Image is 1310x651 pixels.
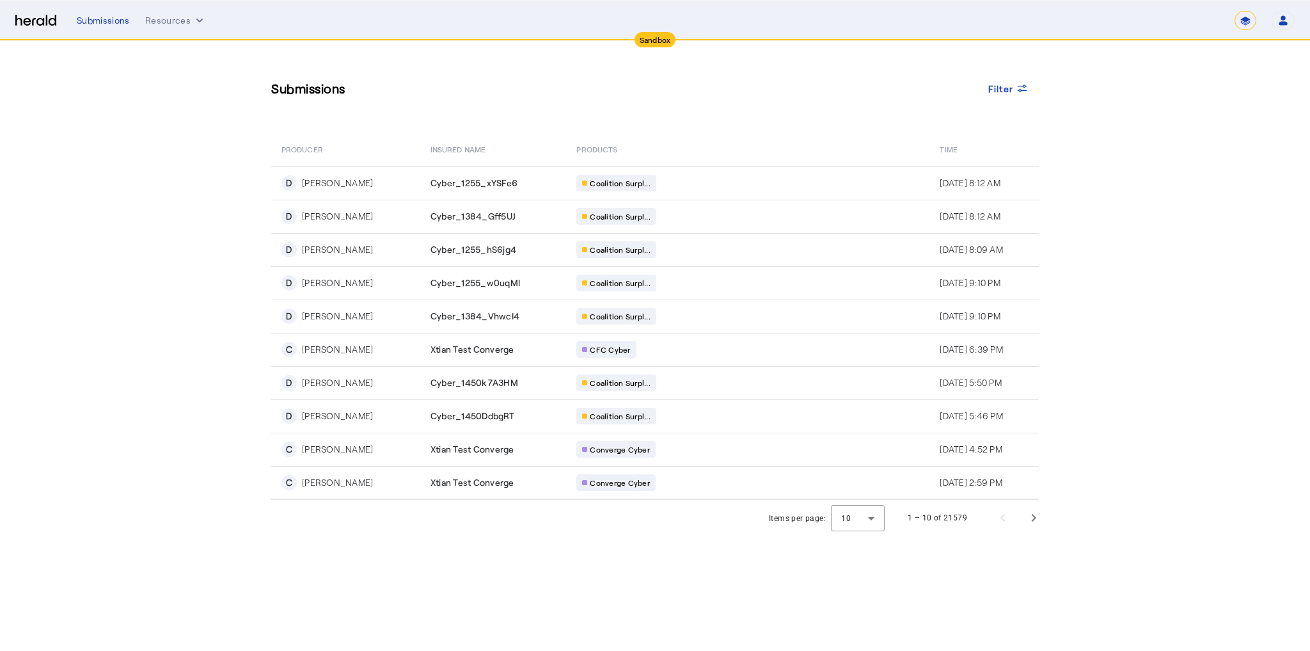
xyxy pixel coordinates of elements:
span: Xtian Test Converge [430,443,514,456]
div: D [281,275,297,291]
span: [DATE] 2:59 PM [940,477,1002,488]
div: [PERSON_NAME] [302,243,373,256]
div: [PERSON_NAME] [302,277,373,289]
div: D [281,242,297,257]
h3: Submissions [271,79,345,97]
span: Insured Name [430,142,485,155]
div: Items per page: [769,512,826,525]
div: [PERSON_NAME] [302,310,373,323]
div: [PERSON_NAME] [302,177,373,189]
span: [DATE] 8:12 AM [940,177,1000,188]
div: [PERSON_NAME] [302,443,373,456]
span: CFC Cyber [590,344,630,355]
span: [DATE] 9:10 PM [940,310,1000,321]
div: [PERSON_NAME] [302,410,373,422]
span: Filter [988,82,1014,95]
span: Xtian Test Converge [430,343,514,356]
span: Coalition Surpl... [590,245,651,255]
span: [DATE] 8:12 AM [940,211,1000,221]
button: Filter [978,77,1039,100]
div: C [281,442,297,457]
span: Cyber_1255_xYSFe6 [430,177,517,189]
img: Herald Logo [15,15,56,27]
div: Sandbox [635,32,676,47]
span: Cyber_1255_hS6jg4 [430,243,516,256]
div: [PERSON_NAME] [302,376,373,389]
span: [DATE] 9:10 PM [940,277,1000,288]
div: D [281,209,297,224]
span: [DATE] 5:50 PM [940,377,1002,388]
span: Coalition Surpl... [590,178,651,188]
span: [DATE] 5:46 PM [940,410,1003,421]
div: D [281,309,297,324]
div: D [281,175,297,191]
table: Table view of all submissions by your platform [271,131,1039,500]
span: Coalition Surpl... [590,378,651,388]
div: Submissions [77,14,130,27]
div: [PERSON_NAME] [302,210,373,223]
span: Cyber_1450DdbgRT [430,410,514,422]
span: Coalition Surpl... [590,311,651,321]
div: D [281,375,297,390]
button: Next page [1018,502,1049,533]
div: 1 – 10 of 21579 [908,511,967,524]
span: Cyber_1384_Gff5UJ [430,210,516,223]
span: Xtian Test Converge [430,476,514,489]
span: Coalition Surpl... [590,211,651,221]
span: [DATE] 4:52 PM [940,444,1002,454]
span: PRODUCER [281,142,323,155]
span: Converge Cyber [590,478,650,488]
span: PRODUCTS [576,142,617,155]
div: [PERSON_NAME] [302,343,373,356]
span: [DATE] 8:09 AM [940,244,1003,255]
span: Converge Cyber [590,444,650,454]
div: [PERSON_NAME] [302,476,373,489]
span: Coalition Surpl... [590,278,651,288]
span: Time [940,142,957,155]
span: Cyber_1255_w0uqMl [430,277,520,289]
span: Cyber_1384_VhwcI4 [430,310,519,323]
div: C [281,342,297,357]
div: C [281,475,297,490]
span: Coalition Surpl... [590,411,651,421]
span: [DATE] 6:39 PM [940,344,1003,355]
span: Cyber_1450k7A3HM [430,376,518,389]
button: Resources dropdown menu [145,14,206,27]
div: D [281,408,297,424]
